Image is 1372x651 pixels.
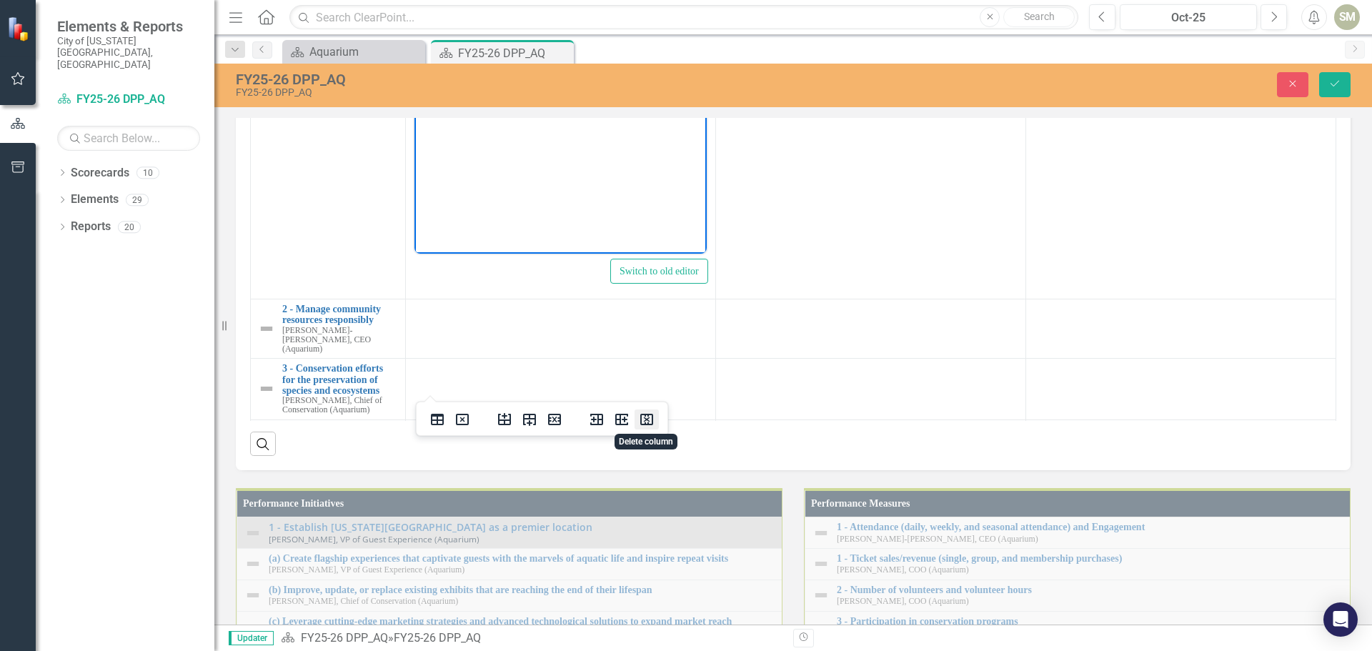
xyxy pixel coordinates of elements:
[282,326,398,354] small: [PERSON_NAME]-[PERSON_NAME], CEO (Aquarium)
[1125,9,1252,26] div: Oct-25
[610,409,634,429] button: Insert column after
[425,409,449,429] button: Table properties
[610,259,708,284] button: Switch to old editor
[57,91,200,108] a: FY25-26 DPP_AQ
[542,409,567,429] button: Delete row
[394,631,481,645] div: FY25-26 DPP_AQ
[282,396,398,414] small: [PERSON_NAME], Chief of Conservation (Aquarium)
[1323,602,1358,637] div: Open Intercom Messenger
[309,43,422,61] div: Aquarium
[71,219,111,235] a: Reports
[118,221,141,233] div: 20
[1003,7,1075,27] button: Search
[258,380,275,397] img: Not Defined
[1120,4,1257,30] button: Oct-25
[236,87,861,98] div: FY25-26 DPP_AQ
[136,167,159,179] div: 10
[282,363,398,396] a: 3 - Conservation efforts for the preservation of species and ecosystems
[635,409,659,429] button: Delete column
[585,409,609,429] button: Insert column before
[282,304,398,326] a: 2 - Manage community resources responsibly
[492,409,517,429] button: Insert row before
[414,4,707,254] iframe: Rich Text Area
[286,43,422,61] a: Aquarium
[57,126,200,151] input: Search Below...
[458,44,570,62] div: FY25-26 DPP_AQ
[57,35,200,70] small: City of [US_STATE][GEOGRAPHIC_DATA], [GEOGRAPHIC_DATA]
[1334,4,1360,30] button: SM
[236,71,861,87] div: FY25-26 DPP_AQ
[281,630,782,647] div: »
[301,631,388,645] a: FY25-26 DPP_AQ
[126,194,149,206] div: 29
[71,192,119,208] a: Elements
[7,16,32,41] img: ClearPoint Strategy
[57,18,200,35] span: Elements & Reports
[258,320,275,337] img: Not Defined
[517,409,542,429] button: Insert row after
[1024,11,1055,22] span: Search
[71,165,129,182] a: Scorecards
[229,631,274,645] span: Updater
[450,409,474,429] button: Delete table
[289,5,1078,30] input: Search ClearPoint...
